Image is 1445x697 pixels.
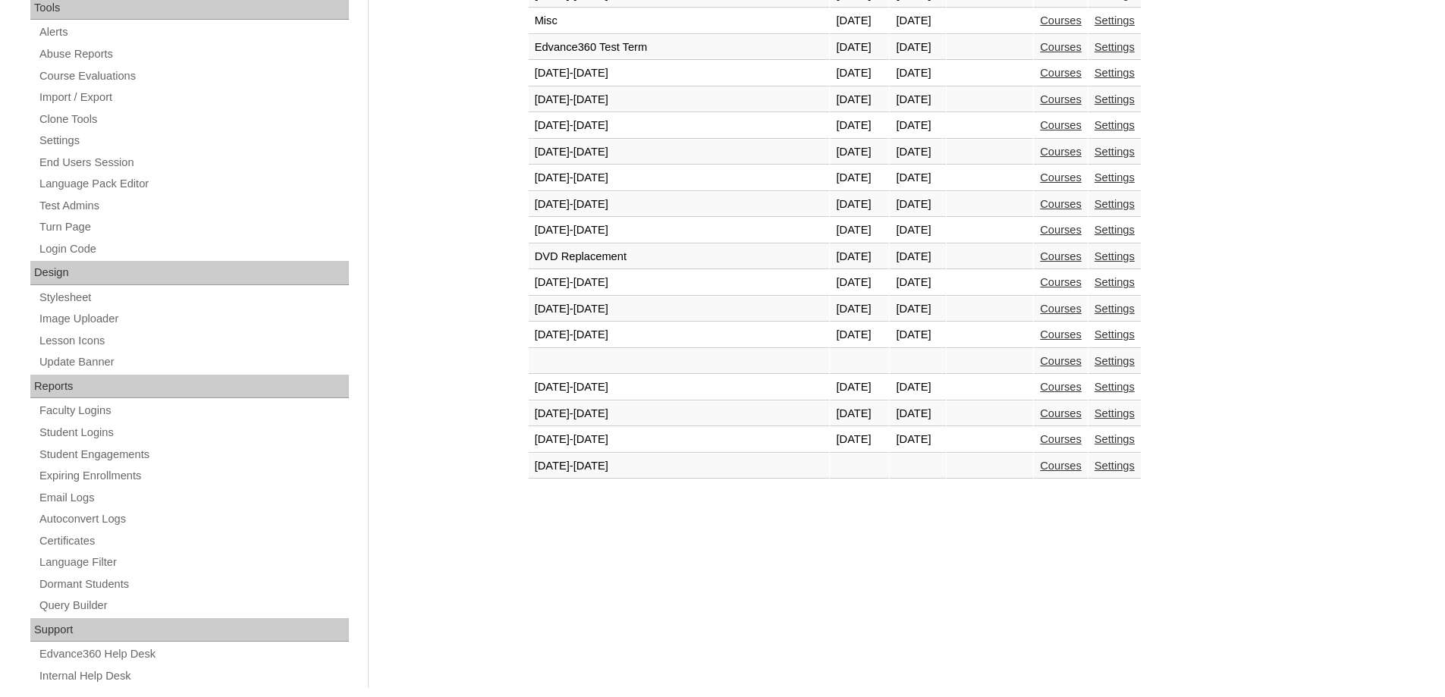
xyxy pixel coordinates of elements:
td: [DATE] [890,270,945,296]
a: Faculty Logins [38,401,349,420]
a: Certificates [38,532,349,551]
td: [DATE]-[DATE] [529,87,830,113]
td: [DATE]-[DATE] [529,165,830,191]
a: Student Engagements [38,445,349,464]
td: [DATE]-[DATE] [529,401,830,427]
td: [DATE]-[DATE] [529,61,830,86]
a: Abuse Reports [38,45,349,64]
a: Courses [1040,171,1082,184]
a: Update Banner [38,353,349,372]
a: Settings [1095,433,1135,445]
a: Courses [1040,14,1082,27]
td: [DATE] [830,140,889,165]
a: Edvance360 Help Desk [38,645,349,664]
td: Misc [529,8,830,34]
a: Settings [38,131,349,150]
td: [DATE]-[DATE] [529,454,830,479]
a: Language Filter [38,553,349,572]
a: Turn Page [38,218,349,237]
td: Edvance360 Test Term [529,35,830,61]
div: Design [30,261,349,285]
a: Dormant Students [38,575,349,594]
td: [DATE] [830,87,889,113]
a: Settings [1095,460,1135,472]
td: [DATE] [830,322,889,348]
a: Courses [1040,41,1082,53]
a: Settings [1095,171,1135,184]
a: Settings [1095,146,1135,158]
a: Settings [1095,224,1135,236]
a: Test Admins [38,196,349,215]
a: Settings [1095,303,1135,315]
td: [DATE] [830,427,889,453]
div: Support [30,618,349,642]
td: [DATE] [890,322,945,348]
a: Language Pack Editor [38,174,349,193]
a: Courses [1040,119,1082,131]
div: Reports [30,375,349,399]
a: Login Code [38,240,349,259]
a: Settings [1095,355,1135,367]
a: Settings [1095,14,1135,27]
a: Settings [1095,250,1135,262]
td: [DATE] [830,35,889,61]
td: [DATE] [890,192,945,218]
td: [DATE] [890,113,945,139]
td: [DATE] [830,270,889,296]
td: [DATE] [890,165,945,191]
a: Settings [1095,276,1135,288]
td: [DATE]-[DATE] [529,322,830,348]
td: [DATE]-[DATE] [529,218,830,243]
a: Settings [1095,93,1135,105]
td: [DATE] [830,244,889,270]
a: Settings [1095,119,1135,131]
a: Internal Help Desk [38,667,349,686]
td: [DATE] [890,244,945,270]
td: DVD Replacement [529,244,830,270]
a: Lesson Icons [38,331,349,350]
a: Courses [1040,355,1082,367]
a: Courses [1040,67,1082,79]
a: Courses [1040,146,1082,158]
td: [DATE] [890,35,945,61]
td: [DATE] [830,165,889,191]
a: Autoconvert Logs [38,510,349,529]
a: Image Uploader [38,309,349,328]
td: [DATE] [830,192,889,218]
a: Settings [1095,67,1135,79]
td: [DATE]-[DATE] [529,375,830,400]
a: Clone Tools [38,110,349,129]
a: Courses [1040,276,1082,288]
a: Courses [1040,250,1082,262]
td: [DATE] [830,113,889,139]
td: [DATE] [890,87,945,113]
a: Settings [1095,328,1135,341]
td: [DATE] [890,8,945,34]
td: [DATE] [890,375,945,400]
a: Courses [1040,407,1082,419]
td: [DATE] [830,297,889,322]
a: Settings [1095,407,1135,419]
td: [DATE]-[DATE] [529,192,830,218]
a: Courses [1040,224,1082,236]
a: End Users Session [38,153,349,172]
a: Stylesheet [38,288,349,307]
a: Settings [1095,381,1135,393]
a: Settings [1095,41,1135,53]
a: Courses [1040,198,1082,210]
a: Courses [1040,460,1082,472]
a: Courses [1040,381,1082,393]
td: [DATE] [890,297,945,322]
td: [DATE]-[DATE] [529,270,830,296]
td: [DATE]-[DATE] [529,297,830,322]
a: Import / Export [38,88,349,107]
td: [DATE] [830,218,889,243]
td: [DATE]-[DATE] [529,113,830,139]
a: Alerts [38,23,349,42]
a: Student Logins [38,423,349,442]
td: [DATE] [830,401,889,427]
a: Courses [1040,328,1082,341]
a: Courses [1040,433,1082,445]
a: Settings [1095,198,1135,210]
td: [DATE] [830,61,889,86]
